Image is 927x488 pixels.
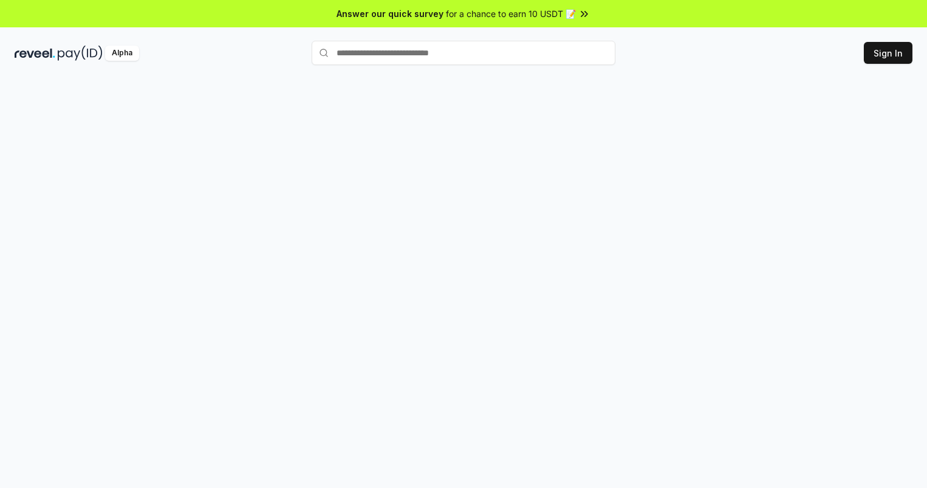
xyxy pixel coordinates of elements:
img: pay_id [58,46,103,61]
span: for a chance to earn 10 USDT 📝 [446,7,576,20]
button: Sign In [864,42,912,64]
span: Answer our quick survey [337,7,443,20]
div: Alpha [105,46,139,61]
img: reveel_dark [15,46,55,61]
